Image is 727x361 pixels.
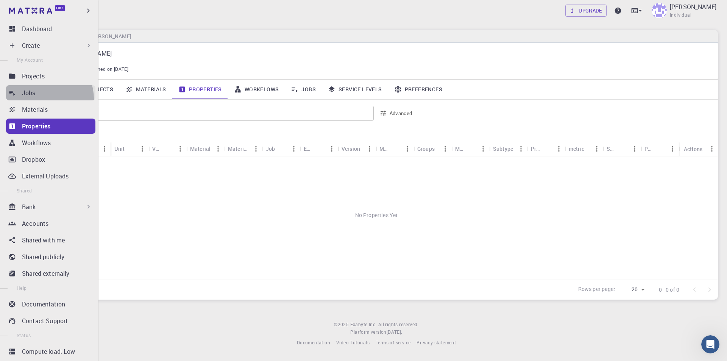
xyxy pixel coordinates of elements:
a: External Uploads [6,169,95,184]
p: Shared with me [22,236,65,245]
a: Upgrade [565,5,607,17]
a: Dashboard [6,21,95,36]
span: All rights reserved. [378,321,419,328]
iframe: Intercom live chat [701,335,719,353]
a: Compute load: Low [6,344,95,359]
p: External Uploads [22,172,69,181]
span: Exabyte Inc. [350,321,377,327]
a: Service Levels [322,80,388,99]
a: Terms of service [376,339,410,347]
p: Bank [22,202,36,211]
button: Menu [98,143,111,155]
a: Workflows [6,135,95,150]
a: Video Tutorials [336,339,370,347]
p: Dashboard [22,24,52,33]
img: logo [9,8,52,14]
div: Subtype [493,141,513,156]
button: Menu [629,143,641,155]
div: Subtype [489,141,527,156]
div: Precision [527,141,565,156]
div: Job [266,141,275,156]
div: Public [644,141,654,156]
p: Rows per page: [578,285,615,294]
div: metric [565,141,603,156]
div: Model [379,141,389,156]
a: Materials [6,102,95,117]
p: Accounts [22,219,48,228]
a: Documentation [6,297,95,312]
button: Menu [250,143,262,155]
button: Menu [136,143,148,155]
span: Joined on [DATE] [91,66,128,73]
span: Privacy statement [417,339,456,345]
p: Jobs [22,88,36,97]
div: Engine [300,141,338,156]
a: Materials [119,80,172,99]
div: No Properties Yet [35,156,718,274]
a: Jobs [6,85,95,100]
span: Video Tutorials [336,339,370,345]
p: Shared externally [22,269,70,278]
span: Status [17,332,31,338]
button: Sort [314,143,326,155]
div: Bank [6,199,95,214]
p: [PERSON_NAME] [670,2,716,11]
p: Workflows [22,138,51,147]
div: Method [455,141,465,156]
p: Compute load: Low [22,347,75,356]
button: Sort [616,143,629,155]
div: Public [641,141,679,156]
p: Materials [22,105,48,114]
a: Preferences [388,80,448,99]
p: Create [22,41,40,50]
a: Shared externally [6,266,95,281]
a: Shared publicly [6,249,95,264]
div: Unit [114,141,125,156]
span: Shared [17,188,32,194]
button: Menu [439,143,451,155]
img: aicha naboulsi [652,3,667,18]
div: Model [376,141,413,156]
a: Accounts [6,216,95,231]
a: Workflows [228,80,285,99]
div: Material [186,141,224,156]
div: Value [148,141,186,156]
div: Actions [680,142,718,156]
div: 20 [618,284,647,295]
button: Menu [591,143,603,155]
p: Projects [22,72,45,81]
div: Material Formula [224,141,262,156]
a: Dropbox [6,152,95,167]
p: Dropbox [22,155,45,164]
button: Menu [553,143,565,155]
button: Sort [541,143,553,155]
div: Job [262,141,300,156]
button: Sort [389,143,401,155]
div: Version [338,141,376,156]
a: Properties [6,119,95,134]
a: Contact Support [6,313,95,328]
a: Privacy statement [417,339,456,347]
p: 0–0 of 0 [659,286,679,294]
span: My Account [17,57,43,63]
div: Precision [531,141,541,156]
p: Contact Support [22,316,68,325]
button: Menu [288,143,300,155]
p: Properties [22,122,51,131]
a: Documentation [297,339,330,347]
a: Exabyte Inc. [350,321,377,328]
span: Individual [670,11,691,19]
button: Sort [654,143,666,155]
button: Menu [666,143,679,155]
div: Create [6,38,95,53]
div: Actions [684,142,702,156]
p: Shared publicly [22,252,64,261]
button: Menu [174,143,186,155]
div: Engine [304,141,314,156]
span: Documentation [297,339,330,345]
button: Sort [162,143,174,155]
a: Jobs [285,80,322,99]
div: Value [152,141,162,156]
div: Unit [111,141,148,156]
span: Help [17,285,27,291]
